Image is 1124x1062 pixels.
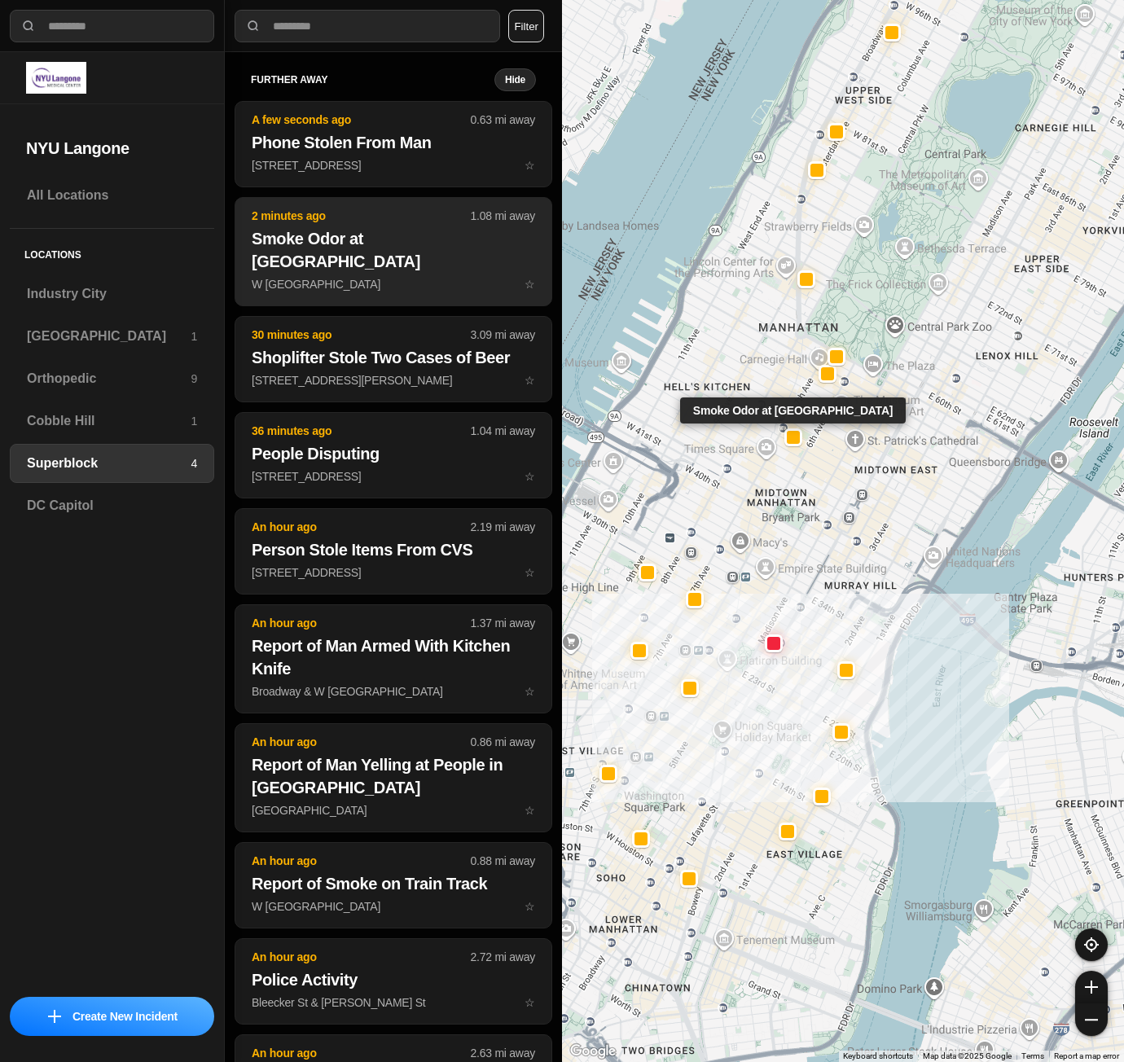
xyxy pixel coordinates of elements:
span: star [525,996,535,1009]
button: An hour ago0.88 mi awayReport of Smoke on Train TrackW [GEOGRAPHIC_DATA]star [235,842,552,928]
h3: All Locations [27,186,197,205]
h2: Person Stole Items From CVS [252,538,535,561]
p: [GEOGRAPHIC_DATA] [252,802,535,818]
p: 9 [191,371,197,387]
button: An hour ago2.19 mi awayPerson Stole Items From CVS[STREET_ADDRESS]star [235,508,552,595]
button: recenter [1075,928,1108,961]
p: 2.72 mi away [471,949,535,965]
a: DC Capitol [10,486,214,525]
p: 1 [191,413,197,429]
button: An hour ago0.86 mi awayReport of Man Yelling at People in [GEOGRAPHIC_DATA][GEOGRAPHIC_DATA]star [235,723,552,832]
h2: People Disputing [252,442,535,465]
p: 36 minutes ago [252,423,471,439]
a: An hour ago0.88 mi awayReport of Smoke on Train TrackW [GEOGRAPHIC_DATA]star [235,899,552,913]
button: 36 minutes ago1.04 mi awayPeople Disputing[STREET_ADDRESS]star [235,412,552,498]
a: [GEOGRAPHIC_DATA]1 [10,317,214,356]
img: logo [26,62,86,94]
p: 1.04 mi away [471,423,535,439]
button: zoom-out [1075,1003,1108,1036]
p: Broadway & W [GEOGRAPHIC_DATA] [252,683,535,700]
p: A few seconds ago [252,112,471,128]
h3: Orthopedic [27,369,191,388]
span: star [525,278,535,291]
h2: Police Activity [252,968,535,991]
h2: Phone Stolen From Man [252,131,535,154]
button: iconCreate New Incident [10,997,214,1036]
h2: Shoplifter Stole Two Cases of Beer [252,346,535,369]
p: 0.86 mi away [471,734,535,750]
p: 2 minutes ago [252,208,471,224]
button: A few seconds ago0.63 mi awayPhone Stolen From Man[STREET_ADDRESS]star [235,101,552,187]
span: star [525,685,535,698]
a: Industry City [10,274,214,314]
h2: Report of Man Yelling at People in [GEOGRAPHIC_DATA] [252,753,535,799]
button: zoom-in [1075,971,1108,1003]
h2: Report of Smoke on Train Track [252,872,535,895]
img: search [20,18,37,34]
p: An hour ago [252,615,471,631]
h2: Smoke Odor at [GEOGRAPHIC_DATA] [252,227,535,273]
a: 2 minutes ago1.08 mi awaySmoke Odor at [GEOGRAPHIC_DATA]W [GEOGRAPHIC_DATA]star [235,277,552,291]
p: [STREET_ADDRESS] [252,468,535,485]
h3: DC Capitol [27,496,197,516]
p: 1.37 mi away [471,615,535,631]
p: Create New Incident [72,1008,178,1025]
a: A few seconds ago0.63 mi awayPhone Stolen From Man[STREET_ADDRESS]star [235,158,552,172]
a: 30 minutes ago3.09 mi awayShoplifter Stole Two Cases of Beer[STREET_ADDRESS][PERSON_NAME]star [235,373,552,387]
span: star [525,374,535,387]
h5: Locations [10,229,214,274]
p: An hour ago [252,853,471,869]
a: Cobble Hill1 [10,402,214,441]
img: zoom-out [1085,1013,1098,1026]
button: Keyboard shortcuts [843,1051,913,1062]
a: Superblock4 [10,444,214,483]
button: Smoke Odor at [GEOGRAPHIC_DATA] [784,428,802,446]
img: Google [566,1041,620,1062]
a: Terms (opens in new tab) [1021,1051,1044,1060]
h5: further away [251,73,494,86]
span: star [525,470,535,483]
h2: NYU Langone [26,137,198,160]
p: [STREET_ADDRESS] [252,157,535,173]
p: [STREET_ADDRESS] [252,564,535,581]
button: 30 minutes ago3.09 mi awayShoplifter Stole Two Cases of Beer[STREET_ADDRESS][PERSON_NAME]star [235,316,552,402]
h3: Industry City [27,284,197,304]
p: [STREET_ADDRESS][PERSON_NAME] [252,372,535,388]
img: icon [48,1010,61,1023]
p: 2.63 mi away [471,1045,535,1061]
span: Map data ©2025 Google [923,1051,1012,1060]
button: Filter [508,10,544,42]
a: Report a map error [1054,1051,1119,1060]
h3: Superblock [27,454,191,473]
a: An hour ago2.19 mi awayPerson Stole Items From CVS[STREET_ADDRESS]star [235,565,552,579]
a: Orthopedic9 [10,359,214,398]
p: W [GEOGRAPHIC_DATA] [252,276,535,292]
span: star [525,900,535,913]
p: 2.19 mi away [471,519,535,535]
p: 30 minutes ago [252,327,471,343]
small: Hide [505,73,525,86]
img: recenter [1084,937,1099,952]
p: An hour ago [252,734,471,750]
span: star [525,804,535,817]
p: 1.08 mi away [471,208,535,224]
button: 2 minutes ago1.08 mi awaySmoke Odor at [GEOGRAPHIC_DATA]W [GEOGRAPHIC_DATA]star [235,197,552,306]
img: zoom-in [1085,981,1098,994]
p: An hour ago [252,949,471,965]
a: An hour ago2.72 mi awayPolice ActivityBleecker St & [PERSON_NAME] Ststar [235,995,552,1009]
span: star [525,566,535,579]
h2: Report of Man Armed With Kitchen Knife [252,634,535,680]
h3: [GEOGRAPHIC_DATA] [27,327,191,346]
span: star [525,159,535,172]
div: Smoke Odor at [GEOGRAPHIC_DATA] [680,397,906,423]
img: search [245,18,261,34]
button: Hide [494,68,536,91]
p: 0.63 mi away [471,112,535,128]
p: 1 [191,328,197,344]
p: An hour ago [252,519,471,535]
a: 36 minutes ago1.04 mi awayPeople Disputing[STREET_ADDRESS]star [235,469,552,483]
a: An hour ago0.86 mi awayReport of Man Yelling at People in [GEOGRAPHIC_DATA][GEOGRAPHIC_DATA]star [235,803,552,817]
p: An hour ago [252,1045,471,1061]
p: 3.09 mi away [471,327,535,343]
h3: Cobble Hill [27,411,191,431]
